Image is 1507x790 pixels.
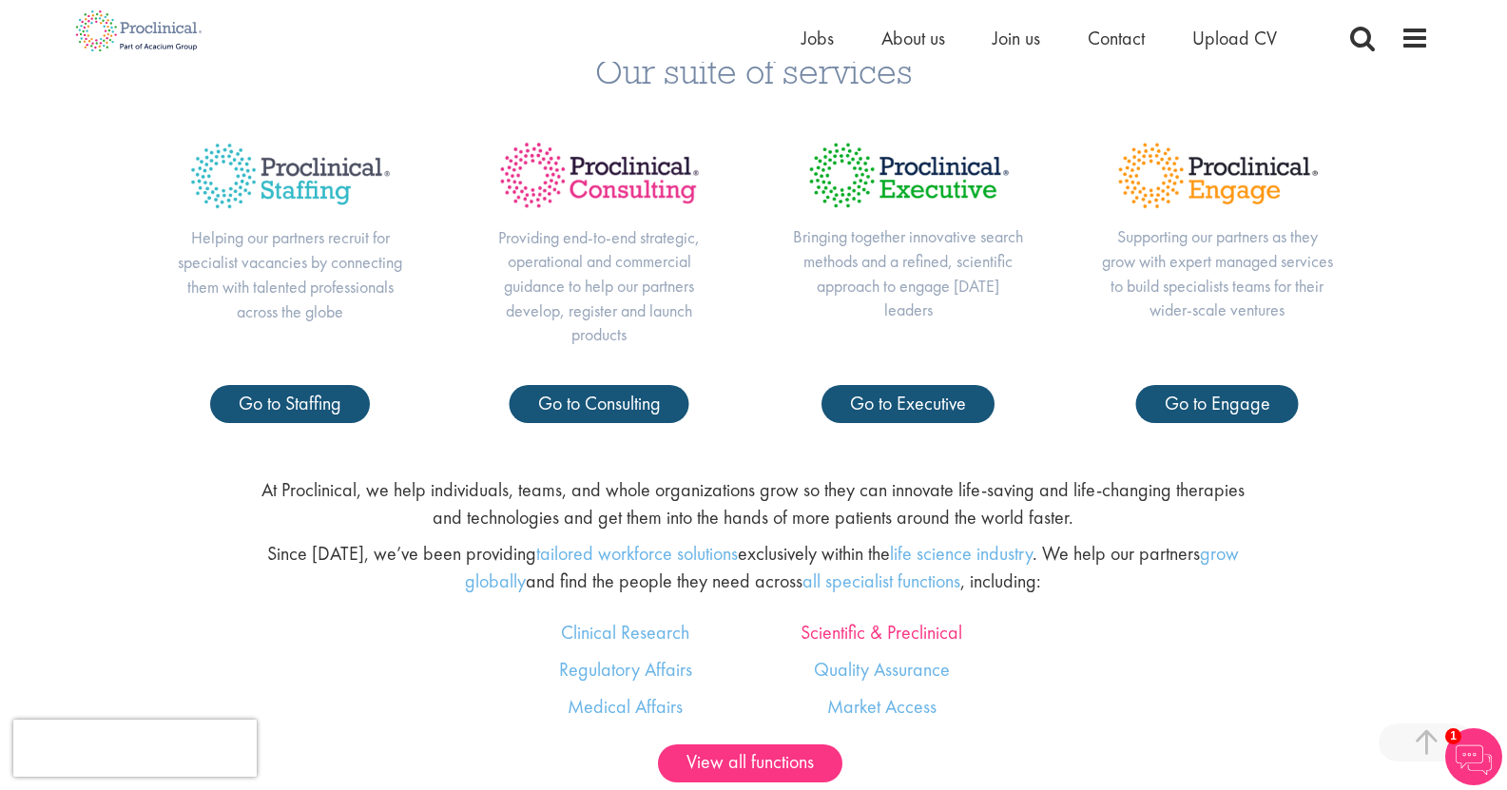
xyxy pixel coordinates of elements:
[850,391,966,415] span: Go to Executive
[658,744,842,782] a: View all functions
[1088,26,1145,50] a: Contact
[465,541,1239,593] a: grow globally
[13,720,257,777] iframe: reCAPTCHA
[568,694,683,719] a: Medical Affairs
[814,657,950,682] a: Quality Assurance
[1165,391,1270,415] span: Go to Engage
[174,126,407,225] img: Proclinical Title
[802,26,834,50] a: Jobs
[1445,728,1502,785] img: Chatbot
[559,657,692,682] a: Regulatory Affairs
[792,126,1025,224] img: Proclinical Title
[890,541,1033,566] a: life science industry
[1445,728,1461,744] span: 1
[821,385,995,423] a: Go to Executive
[802,568,960,593] a: all specialist functions
[256,476,1251,530] p: At Proclinical, we help individuals, teams, and whole organizations grow so they can innovate lif...
[881,26,945,50] a: About us
[483,225,716,348] p: Providing end-to-end strategic, operational and commercial guidance to help our partners develop,...
[510,385,689,423] a: Go to Consulting
[792,224,1025,322] p: Bringing together innovative search methods and a refined, scientific approach to engage [DATE] l...
[256,540,1251,594] p: Since [DATE], we’ve been providing exclusively within the . We help our partners and find the peo...
[536,541,738,566] a: tailored workforce solutions
[14,53,1493,88] h3: Our suite of services
[210,385,370,423] a: Go to Staffing
[239,391,341,415] span: Go to Staffing
[174,225,407,323] p: Helping our partners recruit for specialist vacancies by connecting them with talented profession...
[538,391,661,415] span: Go to Consulting
[993,26,1040,50] a: Join us
[827,694,937,719] a: Market Access
[561,620,689,645] a: Clinical Research
[1136,385,1299,423] a: Go to Engage
[483,126,716,224] img: Proclinical Title
[801,620,962,645] a: Scientific & Preclinical
[1192,26,1277,50] a: Upload CV
[1101,126,1334,224] img: Proclinical Title
[1101,224,1334,322] p: Supporting our partners as they grow with expert managed services to build specialists teams for ...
